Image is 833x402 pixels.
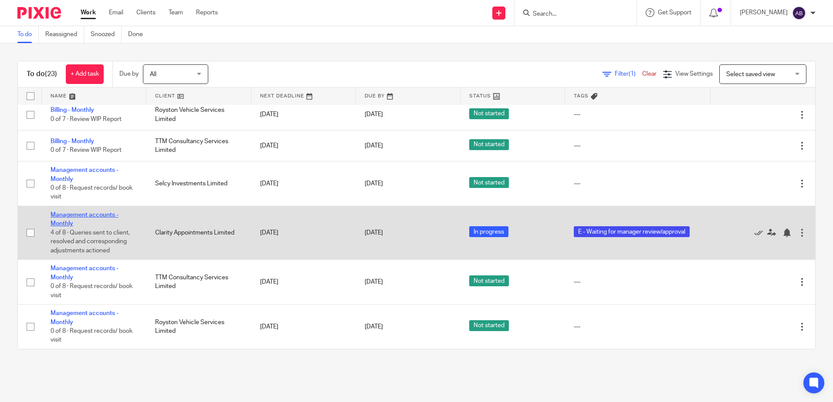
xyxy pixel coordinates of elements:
[365,279,383,285] span: [DATE]
[51,167,119,182] a: Management accounts - Monthly
[146,99,251,130] td: Royston Vehicle Services Limited
[365,230,383,236] span: [DATE]
[91,26,122,43] a: Snoozed
[51,212,119,227] a: Management accounts - Monthly
[469,177,509,188] span: Not started
[27,70,57,79] h1: To do
[726,71,775,77] span: Select saved view
[146,130,251,161] td: TTM Consultancy Services Limited
[51,147,122,153] span: 0 of 7 · Review WIP Report
[150,71,156,77] span: All
[754,228,767,237] a: Mark as done
[574,110,701,119] div: ---
[365,324,383,330] span: [DATE]
[146,161,251,206] td: Selcy Investments Limited
[51,138,94,144] a: Billing - Monthly
[146,260,251,305] td: TTM Consultancy Services Limited
[574,322,701,331] div: ---
[51,328,132,343] span: 0 of 8 · Request records/ book visit
[45,26,84,43] a: Reassigned
[81,8,96,17] a: Work
[51,265,119,280] a: Management accounts - Monthly
[136,8,156,17] a: Clients
[251,305,356,349] td: [DATE]
[66,64,104,84] a: + Add task
[574,94,589,98] span: Tags
[251,99,356,130] td: [DATE]
[251,161,356,206] td: [DATE]
[119,70,139,78] p: Due by
[365,112,383,118] span: [DATE]
[128,26,149,43] a: Done
[251,206,356,260] td: [DATE]
[658,10,691,16] span: Get Support
[45,70,57,77] span: (23)
[109,8,123,17] a: Email
[17,7,61,19] img: Pixie
[169,8,183,17] a: Team
[642,71,657,77] a: Clear
[251,260,356,305] td: [DATE]
[792,6,806,20] img: svg%3E
[574,278,701,286] div: ---
[251,130,356,161] td: [DATE]
[469,108,509,119] span: Not started
[469,139,509,150] span: Not started
[629,71,636,77] span: (1)
[532,10,610,18] input: Search
[51,230,130,254] span: 4 of 8 · Queries sent to client, resolved and corresponding adjustments actioned
[51,107,94,113] a: Billing - Monthly
[17,26,39,43] a: To do
[365,181,383,187] span: [DATE]
[574,226,690,237] span: E - Waiting for manager review/approval
[51,283,132,298] span: 0 of 8 · Request records/ book visit
[574,141,701,150] div: ---
[196,8,218,17] a: Reports
[51,116,122,122] span: 0 of 7 · Review WIP Report
[51,185,132,200] span: 0 of 8 · Request records/ book visit
[615,71,642,77] span: Filter
[574,179,701,188] div: ---
[469,226,508,237] span: In progress
[675,71,713,77] span: View Settings
[365,143,383,149] span: [DATE]
[469,320,509,331] span: Not started
[740,8,788,17] p: [PERSON_NAME]
[146,305,251,349] td: Royston Vehicle Services Limited
[469,275,509,286] span: Not started
[146,206,251,260] td: Clarity Appointments Limited
[51,310,119,325] a: Management accounts - Monthly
